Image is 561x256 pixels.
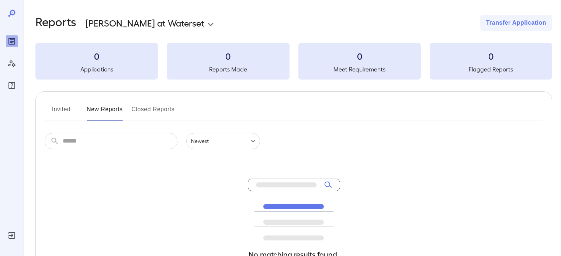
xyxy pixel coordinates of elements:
h5: Meet Requirements [298,65,421,74]
div: Manage Users [6,57,18,69]
h3: 0 [167,50,289,62]
button: Transfer Application [480,15,552,31]
div: Newest [186,133,260,149]
div: Reports [6,35,18,47]
h3: 0 [298,50,421,62]
h5: Flagged Reports [430,65,552,74]
h3: 0 [35,50,158,62]
button: New Reports [87,104,123,121]
h2: Reports [35,15,76,31]
p: [PERSON_NAME] at Waterset [86,17,204,29]
div: FAQ [6,80,18,91]
button: Closed Reports [132,104,175,121]
h3: 0 [430,50,552,62]
div: Log Out [6,229,18,241]
button: Invited [45,104,78,121]
summary: 0Applications0Reports Made0Meet Requirements0Flagged Reports [35,43,552,80]
h5: Applications [35,65,158,74]
h5: Reports Made [167,65,289,74]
